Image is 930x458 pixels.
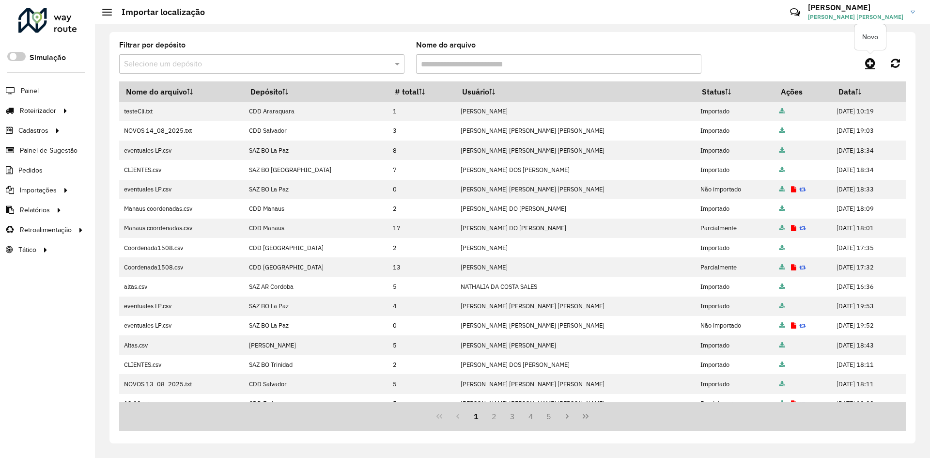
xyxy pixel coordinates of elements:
td: SAZ BO La Paz [244,180,388,199]
td: Coordenada1508.csv [119,257,244,277]
a: Arquivo completo [779,283,785,291]
td: [PERSON_NAME] DO [PERSON_NAME] [455,219,695,238]
td: Parcialmente [695,219,774,238]
th: Usuário [455,81,695,102]
td: [DATE] 18:11 [832,355,906,374]
td: testeCli.txt [119,102,244,121]
td: [DATE] 16:36 [832,277,906,296]
a: Contato Rápido [785,2,806,23]
td: Importado [695,121,774,141]
a: Arquivo completo [779,107,785,115]
td: 2 [388,355,455,374]
td: [DATE] 10:19 [832,102,906,121]
h3: [PERSON_NAME] [808,3,903,12]
a: Arquivo completo [779,185,785,193]
button: Last Page [576,407,595,426]
td: [DATE] 19:53 [832,297,906,316]
a: Arquivo completo [779,126,785,135]
label: Simulação [30,52,66,63]
td: Coordenada1508.csv [119,238,244,257]
td: [DATE] 18:34 [832,160,906,179]
td: [DATE] 18:08 [832,394,906,413]
td: [DATE] 18:01 [832,219,906,238]
td: CDD Salvador [244,374,388,394]
td: 1 [388,102,455,121]
td: [DATE] 18:09 [832,199,906,219]
th: Nome do arquivo [119,81,244,102]
div: Novo [854,24,886,50]
span: Retroalimentação [20,225,72,235]
a: Arquivo completo [779,166,785,174]
td: 5 [388,277,455,296]
span: Relatórios [20,205,50,215]
td: eventuales LP.csv [119,297,244,316]
td: Importado [695,102,774,121]
td: altas.csv [119,277,244,296]
a: Exibir log de erros [791,224,796,232]
td: Importado [695,160,774,179]
td: 3 [388,121,455,141]
td: CDD Manaus [244,219,388,238]
a: Arquivo completo [779,380,785,388]
button: 4 [522,407,540,426]
td: eventuales LP.csv [119,141,244,160]
span: Importações [20,185,57,195]
h2: Importar localização [112,7,205,17]
a: Exibir log de erros [791,321,796,330]
td: [PERSON_NAME] DOS [PERSON_NAME] [455,160,695,179]
td: [PERSON_NAME] [455,238,695,257]
span: Painel [21,86,39,96]
a: Arquivo completo [779,399,785,408]
th: Data [832,81,906,102]
td: 0 [388,316,455,335]
td: eventuales LP.csv [119,316,244,335]
td: 5 [388,394,455,413]
td: 4 [388,297,455,316]
td: Importado [695,374,774,394]
td: Importado [695,355,774,374]
td: [PERSON_NAME] [PERSON_NAME] [PERSON_NAME] [455,180,695,199]
td: 13.08.txt [119,394,244,413]
td: [PERSON_NAME] [PERSON_NAME] [PERSON_NAME] [455,374,695,394]
td: eventuales LP.csv [119,180,244,199]
td: SAZ BO La Paz [244,316,388,335]
th: Ações [775,81,832,102]
td: [DATE] 18:34 [832,141,906,160]
td: [PERSON_NAME] [455,102,695,121]
td: Importado [695,238,774,257]
th: # total [388,81,455,102]
td: [DATE] 17:32 [832,257,906,277]
span: Roteirizador [20,106,56,116]
td: NOVOS 14_08_2025.txt [119,121,244,141]
td: 2 [388,199,455,219]
td: Parcialmente [695,394,774,413]
span: Pedidos [18,165,43,175]
button: 5 [540,407,558,426]
td: CDD [GEOGRAPHIC_DATA] [244,238,388,257]
td: 5 [388,335,455,355]
td: Importado [695,297,774,316]
td: CDD Salvador [244,121,388,141]
a: Arquivo completo [779,302,785,310]
a: Arquivo completo [779,224,785,232]
td: [DATE] 18:33 [832,180,906,199]
td: [PERSON_NAME] [PERSON_NAME] [455,335,695,355]
td: CDD [GEOGRAPHIC_DATA] [244,257,388,277]
td: [PERSON_NAME] [PERSON_NAME] [PERSON_NAME] [455,141,695,160]
td: SAZ BO La Paz [244,297,388,316]
td: [PERSON_NAME] [455,257,695,277]
td: [PERSON_NAME] [244,335,388,355]
a: Reimportar [799,263,806,271]
td: [DATE] 19:52 [832,316,906,335]
a: Exibir log de erros [791,399,796,408]
span: Cadastros [18,126,48,136]
a: Reimportar [799,399,806,408]
span: Painel de Sugestão [20,145,77,156]
td: NOVOS 13_08_2025.txt [119,374,244,394]
td: Não importado [695,316,774,335]
td: SAZ BO [GEOGRAPHIC_DATA] [244,160,388,179]
a: Reimportar [799,224,806,232]
a: Exibir log de erros [791,185,796,193]
td: CLIENTES.csv [119,355,244,374]
label: Nome do arquivo [416,39,476,51]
